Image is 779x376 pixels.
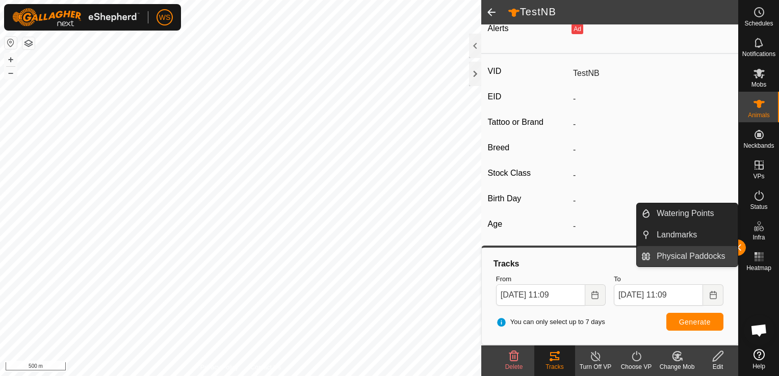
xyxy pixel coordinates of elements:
[666,313,723,331] button: Generate
[637,246,738,266] li: Physical Paddocks
[742,51,775,57] span: Notifications
[750,204,767,210] span: Status
[200,363,239,372] a: Privacy Policy
[488,192,569,205] label: Birth Day
[752,363,765,369] span: Help
[572,24,583,34] button: Ad
[739,345,779,373] a: Help
[752,234,765,240] span: Infra
[488,90,569,103] label: EID
[651,246,738,266] a: Physical Paddocks
[748,112,770,118] span: Animals
[637,203,738,224] li: Watering Points
[585,284,606,306] button: Choose Date
[505,363,523,370] span: Delete
[575,362,616,371] div: Turn Off VP
[22,37,35,49] button: Map Layers
[488,24,509,33] label: Alerts
[492,258,728,270] div: Tracks
[488,116,569,129] label: Tattoo or Brand
[496,274,606,284] label: From
[159,12,171,23] span: WS
[496,317,605,327] span: You can only select up to 7 days
[657,229,697,241] span: Landmarks
[12,8,140,26] img: Gallagher Logo
[488,218,569,231] label: Age
[744,20,773,26] span: Schedules
[743,143,774,149] span: Neckbands
[651,203,738,224] a: Watering Points
[488,167,569,180] label: Stock Class
[657,362,697,371] div: Change Mob
[251,363,281,372] a: Contact Us
[508,6,738,19] h2: TestNB
[657,250,725,262] span: Physical Paddocks
[488,141,569,154] label: Breed
[616,362,657,371] div: Choose VP
[753,173,764,179] span: VPs
[657,207,714,220] span: Watering Points
[751,82,766,88] span: Mobs
[746,265,771,271] span: Heatmap
[637,225,738,245] li: Landmarks
[534,362,575,371] div: Tracks
[488,243,569,256] label: Pregnancy Status
[5,67,17,79] button: –
[679,318,711,326] span: Generate
[614,274,723,284] label: To
[703,284,723,306] button: Choose Date
[651,225,738,245] a: Landmarks
[5,53,17,66] button: +
[744,315,774,345] div: Open chat
[5,37,17,49] button: Reset Map
[488,65,569,78] label: VID
[697,362,738,371] div: Edit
